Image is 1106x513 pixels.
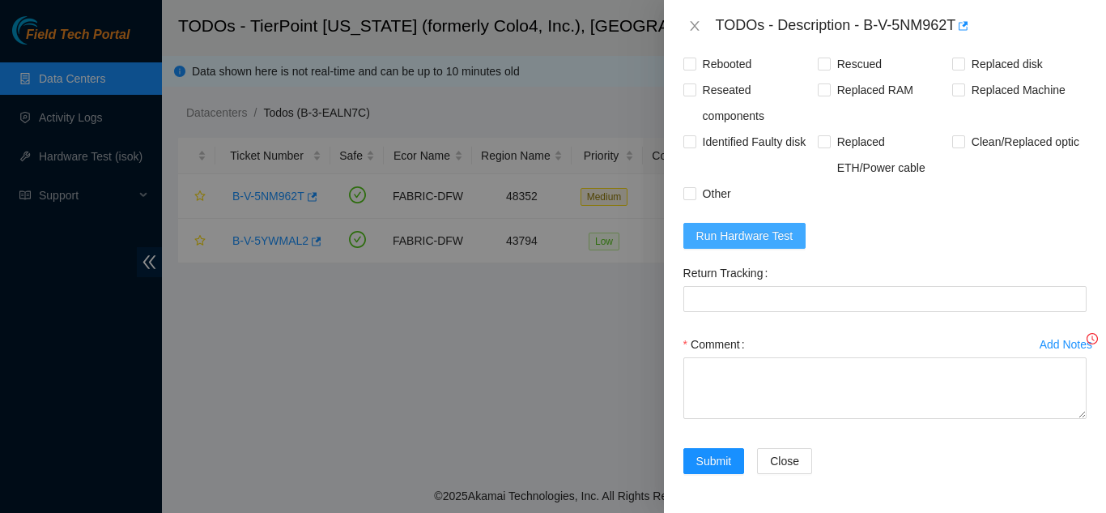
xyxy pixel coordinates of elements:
[696,452,732,470] span: Submit
[831,51,888,77] span: Rescued
[683,223,806,249] button: Run Hardware Test
[1087,333,1098,344] span: clock-circle
[831,129,952,181] span: Replaced ETH/Power cable
[770,452,799,470] span: Close
[683,448,745,474] button: Submit
[696,227,793,245] span: Run Hardware Test
[688,19,701,32] span: close
[757,448,812,474] button: Close
[696,181,738,207] span: Other
[696,129,813,155] span: Identified Faulty disk
[696,51,759,77] span: Rebooted
[965,129,1086,155] span: Clean/Replaced optic
[965,51,1049,77] span: Replaced disk
[683,286,1087,312] input: Return Tracking
[965,77,1072,103] span: Replaced Machine
[696,77,818,129] span: Reseated components
[683,357,1087,419] textarea: Comment
[716,13,1087,39] div: TODOs - Description - B-V-5NM962T
[683,331,751,357] label: Comment
[683,19,706,34] button: Close
[831,77,920,103] span: Replaced RAM
[683,260,775,286] label: Return Tracking
[1039,331,1093,357] button: Add Notesclock-circle
[1040,339,1092,350] div: Add Notes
